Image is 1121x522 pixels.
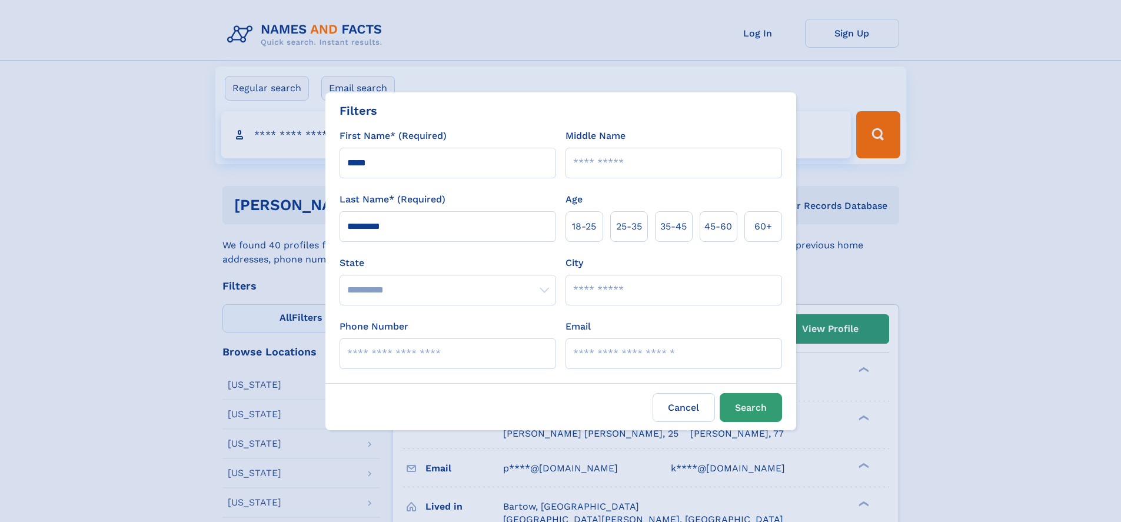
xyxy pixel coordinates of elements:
label: Phone Number [340,320,408,334]
label: Last Name* (Required) [340,192,445,207]
span: 60+ [754,220,772,234]
label: Cancel [653,393,715,422]
label: Age [566,192,583,207]
span: 25‑35 [616,220,642,234]
label: City [566,256,583,270]
label: State [340,256,556,270]
span: 45‑60 [704,220,732,234]
label: Email [566,320,591,334]
span: 35‑45 [660,220,687,234]
button: Search [720,393,782,422]
label: First Name* (Required) [340,129,447,143]
label: Middle Name [566,129,626,143]
div: Filters [340,102,377,119]
span: 18‑25 [572,220,596,234]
